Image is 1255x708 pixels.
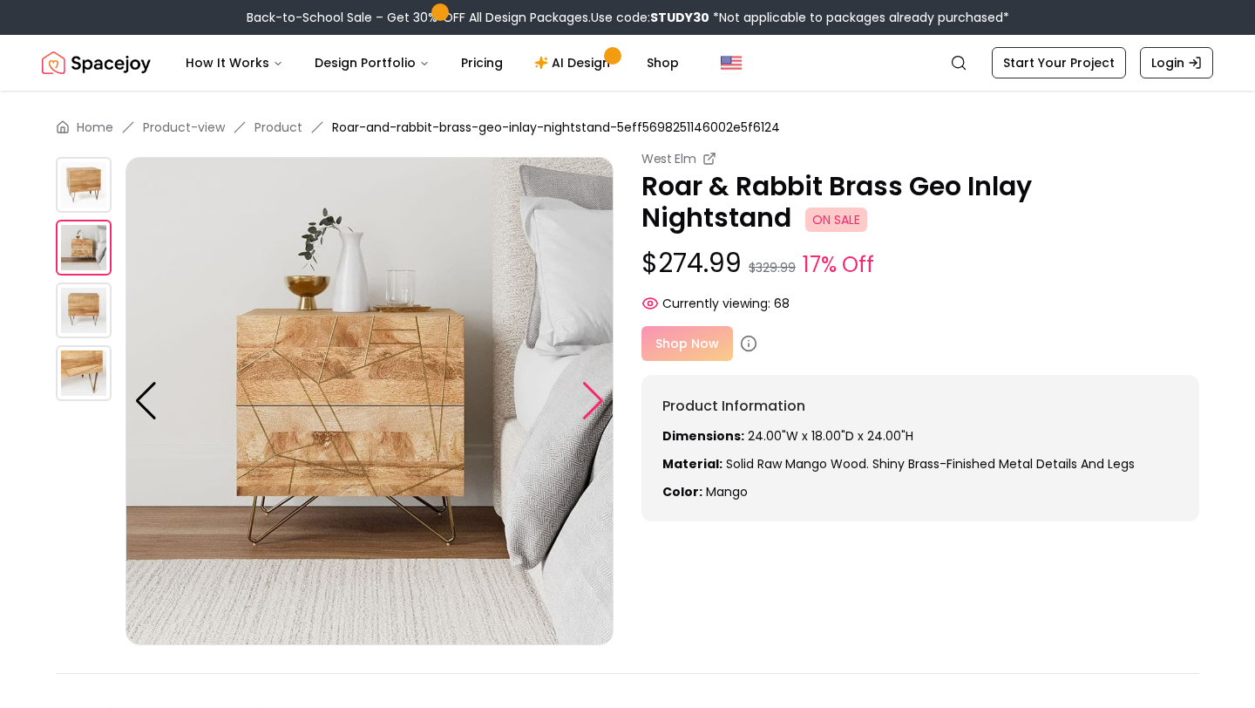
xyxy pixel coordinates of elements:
[172,45,693,80] nav: Main
[332,119,780,136] span: Roar-and-rabbit-brass-geo-inlay-nightstand-5eff5698251146002e5f6124
[721,52,742,73] img: United States
[254,119,302,136] a: Product
[447,45,517,80] a: Pricing
[172,45,297,80] button: How It Works
[662,396,1178,417] h6: Product Information
[709,9,1009,26] span: *Not applicable to packages already purchased*
[662,455,722,473] strong: Material:
[42,45,151,80] img: Spacejoy Logo
[1140,47,1213,78] a: Login
[56,220,112,276] img: https://storage.googleapis.com/spacejoy-main/assets/5eff5698251146002e5f6124/product_1_1abecmbkdoek
[42,45,151,80] a: Spacejoy
[726,455,1135,473] span: Solid raw mango wood. Shiny Brass-finished metal details and legs
[56,119,1199,136] nav: breadcrumb
[662,483,702,500] strong: Color:
[641,171,1199,234] p: Roar & Rabbit Brass Geo Inlay Nightstand
[591,9,709,26] span: Use code:
[125,157,614,645] img: https://storage.googleapis.com/spacejoy-main/assets/5eff5698251146002e5f6124/product_1_1abecmbkdoek
[749,259,796,276] small: $329.99
[143,119,225,136] a: Product-view
[662,295,770,312] span: Currently viewing:
[650,9,709,26] b: STUDY30
[641,150,695,167] small: West Elm
[247,9,1009,26] div: Back-to-School Sale – Get 30% OFF All Design Packages.
[56,345,112,401] img: https://storage.googleapis.com/spacejoy-main/assets/5eff5698251146002e5f6124/product_3_bmi5foclpie9
[805,208,867,232] span: ON SALE
[77,119,113,136] a: Home
[662,427,744,445] strong: Dimensions:
[42,35,1213,91] nav: Global
[774,295,790,312] span: 68
[803,249,874,281] small: 17% Off
[520,45,629,80] a: AI Design
[706,483,748,500] span: mango
[992,47,1126,78] a: Start Your Project
[641,248,1199,281] p: $274.99
[56,157,112,213] img: https://storage.googleapis.com/spacejoy-main/assets/5eff5698251146002e5f6124/product_0_p966mgm2bfdc
[56,283,112,338] img: https://storage.googleapis.com/spacejoy-main/assets/5eff5698251146002e5f6124/product_2_pdga4n6j9mkb
[301,45,444,80] button: Design Portfolio
[633,45,693,80] a: Shop
[662,427,1178,445] p: 24.00"W x 18.00"D x 24.00"H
